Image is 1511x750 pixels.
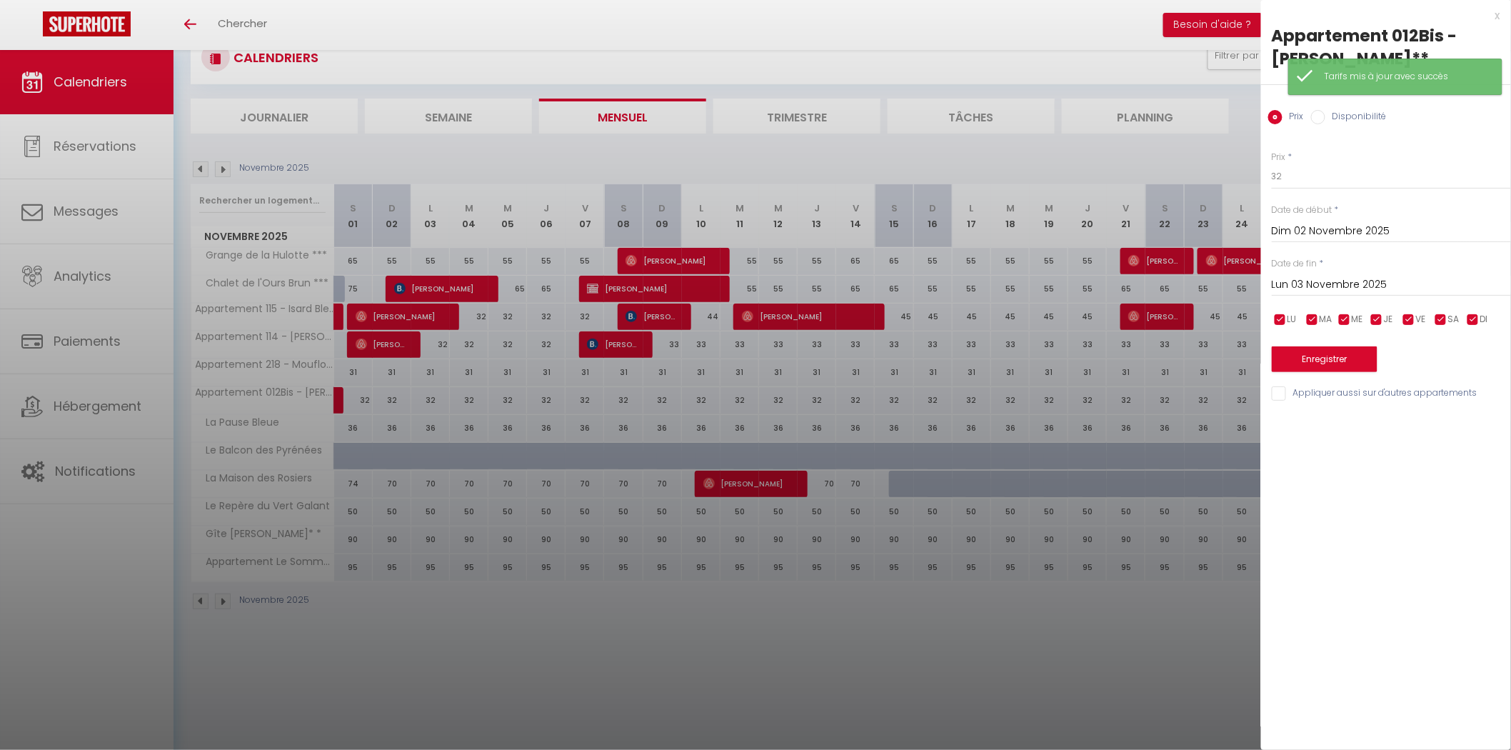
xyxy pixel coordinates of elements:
span: VE [1416,313,1426,326]
div: Tarifs mis à jour avec succès [1325,70,1487,84]
span: LU [1287,313,1297,326]
div: Appartement 012Bis - [PERSON_NAME]** [1272,24,1500,70]
label: Prix [1282,110,1304,126]
span: JE [1384,313,1393,326]
span: MA [1320,313,1332,326]
span: SA [1448,313,1460,326]
button: Enregistrer [1272,346,1377,372]
label: Prix [1272,151,1286,164]
label: Date de fin [1272,257,1317,271]
div: x [1261,7,1500,24]
span: DI [1480,313,1488,326]
span: ME [1352,313,1363,326]
label: Date de début [1272,204,1332,217]
label: Disponibilité [1325,110,1387,126]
